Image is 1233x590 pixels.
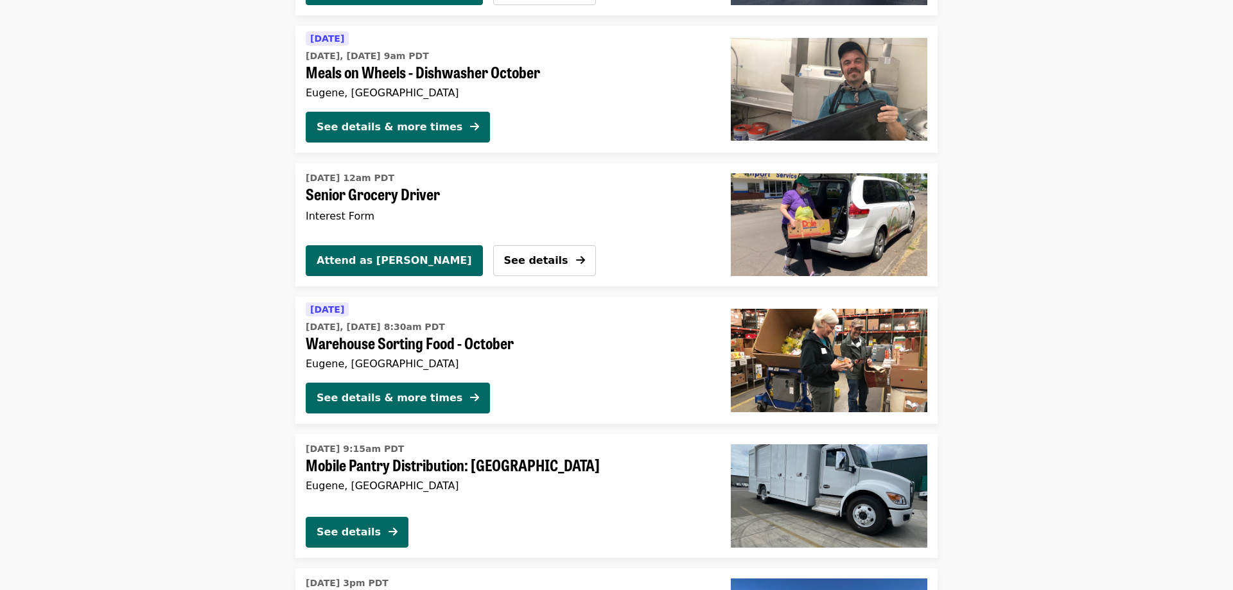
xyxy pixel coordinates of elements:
[306,49,429,63] time: [DATE], [DATE] 9am PDT
[306,442,404,456] time: [DATE] 9:15am PDT
[306,577,389,590] time: [DATE] 3pm PDT
[306,358,710,370] div: Eugene, [GEOGRAPHIC_DATA]
[317,390,462,406] div: See details & more times
[306,63,710,82] span: Meals on Wheels - Dishwasher October
[389,526,398,538] i: arrow-right icon
[306,185,700,204] span: Senior Grocery Driver
[306,480,710,492] div: Eugene, [GEOGRAPHIC_DATA]
[731,38,927,141] img: Meals on Wheels - Dishwasher October organized by FOOD For Lane County
[731,173,927,276] img: Senior Grocery Driver organized by FOOD For Lane County
[470,121,479,133] i: arrow-right icon
[317,525,381,540] div: See details
[306,87,710,99] div: Eugene, [GEOGRAPHIC_DATA]
[576,254,585,266] i: arrow-right icon
[731,444,927,547] img: Mobile Pantry Distribution: Bethel School District organized by FOOD For Lane County
[306,112,490,143] button: See details & more times
[295,26,938,153] a: See details for "Meals on Wheels - Dishwasher October"
[306,383,490,413] button: See details & more times
[317,253,472,268] span: Attend as [PERSON_NAME]
[306,245,483,276] button: Attend as [PERSON_NAME]
[731,309,927,412] img: Warehouse Sorting Food - October organized by FOOD For Lane County
[306,320,445,334] time: [DATE], [DATE] 8:30am PDT
[306,168,700,229] a: See details for "Senior Grocery Driver"
[306,171,394,185] time: [DATE] 12am PDT
[317,119,462,135] div: See details & more times
[310,33,344,44] span: [DATE]
[306,456,710,474] span: Mobile Pantry Distribution: [GEOGRAPHIC_DATA]
[306,210,374,222] span: Interest Form
[470,392,479,404] i: arrow-right icon
[504,254,568,266] span: See details
[306,517,408,548] button: See details
[295,297,938,424] a: See details for "Warehouse Sorting Food - October"
[493,245,596,276] button: See details
[306,334,710,352] span: Warehouse Sorting Food - October
[295,434,938,557] a: See details for "Mobile Pantry Distribution: Bethel School District"
[721,163,938,286] a: Senior Grocery Driver
[310,304,344,315] span: [DATE]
